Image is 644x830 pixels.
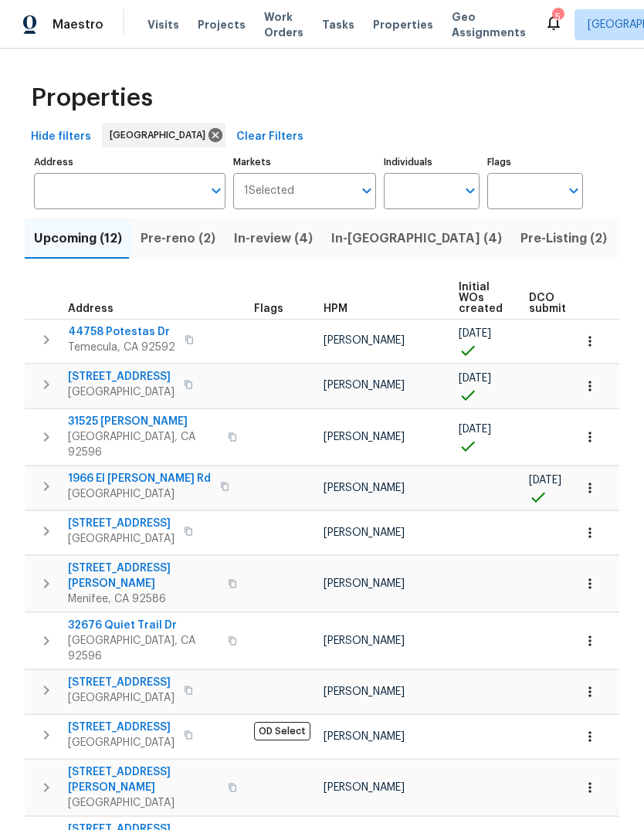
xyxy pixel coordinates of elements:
[25,123,97,151] button: Hide filters
[234,228,313,249] span: In-review (4)
[324,578,405,589] span: [PERSON_NAME]
[68,414,219,429] span: 31525 [PERSON_NAME]
[452,9,526,40] span: Geo Assignments
[68,690,175,706] span: [GEOGRAPHIC_DATA]
[529,475,561,486] span: [DATE]
[324,731,405,742] span: [PERSON_NAME]
[141,228,215,249] span: Pre-reno (2)
[230,123,310,151] button: Clear Filters
[31,90,153,106] span: Properties
[236,127,303,147] span: Clear Filters
[198,17,246,32] span: Projects
[324,686,405,697] span: [PERSON_NAME]
[322,19,354,30] span: Tasks
[324,483,405,493] span: [PERSON_NAME]
[68,735,175,750] span: [GEOGRAPHIC_DATA]
[459,424,491,435] span: [DATE]
[68,340,175,355] span: Temecula, CA 92592
[147,17,179,32] span: Visits
[68,561,219,591] span: [STREET_ADDRESS][PERSON_NAME]
[68,764,219,795] span: [STREET_ADDRESS][PERSON_NAME]
[459,282,503,314] span: Initial WOs created
[459,373,491,384] span: [DATE]
[324,527,405,538] span: [PERSON_NAME]
[102,123,225,147] div: [GEOGRAPHIC_DATA]
[68,531,175,547] span: [GEOGRAPHIC_DATA]
[68,720,175,735] span: [STREET_ADDRESS]
[68,618,219,633] span: 32676 Quiet Trail Dr
[459,328,491,339] span: [DATE]
[244,185,294,198] span: 1 Selected
[264,9,303,40] span: Work Orders
[324,635,405,646] span: [PERSON_NAME]
[324,432,405,442] span: [PERSON_NAME]
[68,633,219,664] span: [GEOGRAPHIC_DATA], CA 92596
[324,303,347,314] span: HPM
[233,158,377,167] label: Markets
[110,127,212,143] span: [GEOGRAPHIC_DATA]
[520,228,607,249] span: Pre-Listing (2)
[68,471,211,486] span: 1966 El [PERSON_NAME] Rd
[552,9,563,25] div: 5
[384,158,480,167] label: Individuals
[459,180,481,202] button: Open
[68,429,219,460] span: [GEOGRAPHIC_DATA], CA 92596
[68,795,219,811] span: [GEOGRAPHIC_DATA]
[324,782,405,793] span: [PERSON_NAME]
[68,486,211,502] span: [GEOGRAPHIC_DATA]
[331,228,502,249] span: In-[GEOGRAPHIC_DATA] (4)
[563,180,585,202] button: Open
[324,335,405,346] span: [PERSON_NAME]
[68,369,175,385] span: [STREET_ADDRESS]
[487,158,583,167] label: Flags
[373,17,433,32] span: Properties
[68,591,219,607] span: Menifee, CA 92586
[68,516,175,531] span: [STREET_ADDRESS]
[356,180,378,202] button: Open
[205,180,227,202] button: Open
[34,158,225,167] label: Address
[68,675,175,690] span: [STREET_ADDRESS]
[68,385,175,400] span: [GEOGRAPHIC_DATA]
[31,127,91,147] span: Hide filters
[254,303,283,314] span: Flags
[68,303,114,314] span: Address
[68,324,175,340] span: 44758 Potestas Dr
[34,228,122,249] span: Upcoming (12)
[324,380,405,391] span: [PERSON_NAME]
[529,293,585,314] span: DCO submitted
[254,722,310,740] span: OD Select
[53,17,103,32] span: Maestro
